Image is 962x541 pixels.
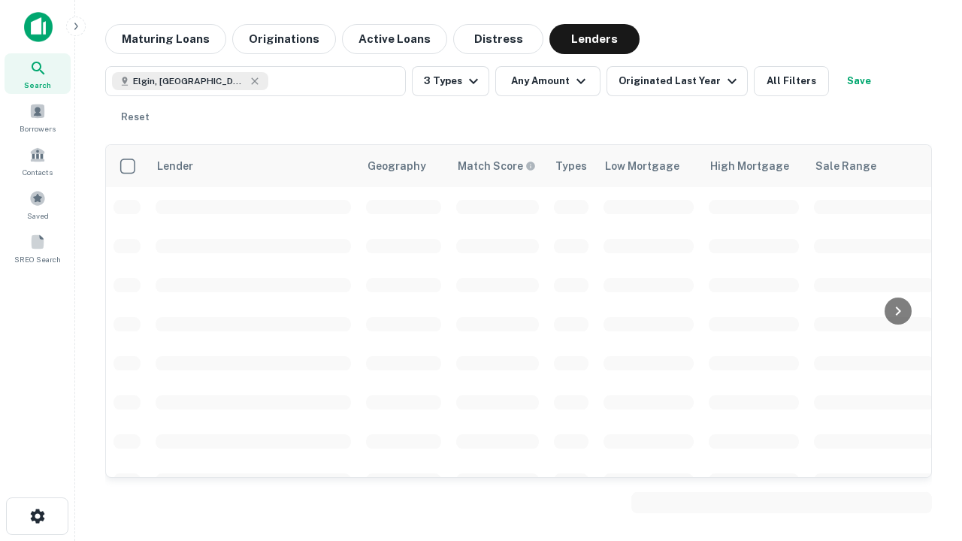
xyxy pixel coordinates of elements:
[5,97,71,138] a: Borrowers
[710,157,789,175] div: High Mortgage
[546,145,596,187] th: Types
[887,421,962,493] iframe: Chat Widget
[412,66,489,96] button: 3 Types
[458,158,536,174] div: Capitalize uses an advanced AI algorithm to match your search with the best lender. The match sco...
[701,145,806,187] th: High Mortgage
[596,145,701,187] th: Low Mortgage
[835,66,883,96] button: Save your search to get updates of matches that match your search criteria.
[23,166,53,178] span: Contacts
[458,158,533,174] h6: Match Score
[24,79,51,91] span: Search
[105,66,406,96] button: Elgin, [GEOGRAPHIC_DATA], [GEOGRAPHIC_DATA]
[368,157,426,175] div: Geography
[133,74,246,88] span: Elgin, [GEOGRAPHIC_DATA], [GEOGRAPHIC_DATA]
[607,66,748,96] button: Originated Last Year
[14,253,61,265] span: SREO Search
[495,66,600,96] button: Any Amount
[449,145,546,187] th: Capitalize uses an advanced AI algorithm to match your search with the best lender. The match sco...
[342,24,447,54] button: Active Loans
[5,53,71,94] a: Search
[619,72,741,90] div: Originated Last Year
[105,24,226,54] button: Maturing Loans
[549,24,640,54] button: Lenders
[754,66,829,96] button: All Filters
[453,24,543,54] button: Distress
[5,228,71,268] a: SREO Search
[358,145,449,187] th: Geography
[5,141,71,181] a: Contacts
[806,145,942,187] th: Sale Range
[605,157,679,175] div: Low Mortgage
[157,157,193,175] div: Lender
[5,184,71,225] a: Saved
[20,122,56,134] span: Borrowers
[555,157,587,175] div: Types
[111,102,159,132] button: Reset
[815,157,876,175] div: Sale Range
[232,24,336,54] button: Originations
[24,12,53,42] img: capitalize-icon.png
[27,210,49,222] span: Saved
[148,145,358,187] th: Lender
